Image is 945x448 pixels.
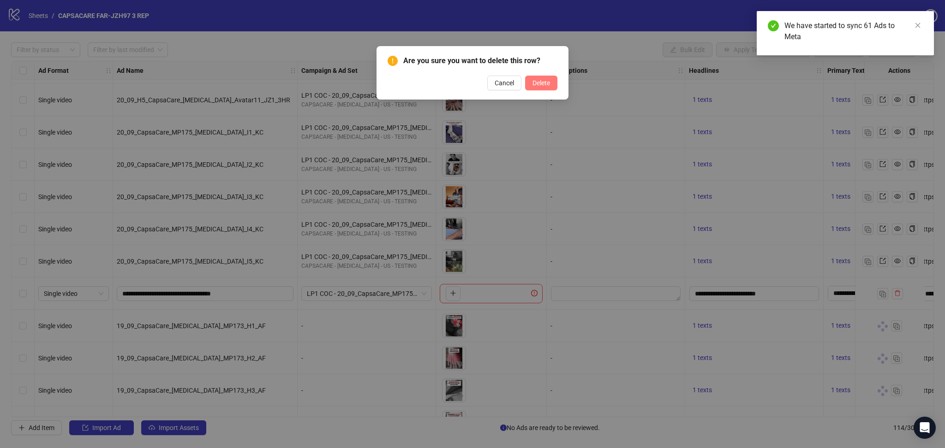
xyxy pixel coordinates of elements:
span: Are you sure you want to delete this row? [403,55,557,66]
button: Delete [525,76,557,90]
span: Cancel [495,79,514,87]
div: We have started to sync 61 Ads to Meta [784,20,923,42]
span: Delete [532,79,550,87]
span: close [915,22,921,29]
div: Open Intercom Messenger [914,417,936,439]
button: Cancel [487,76,521,90]
span: exclamation-circle [388,56,398,66]
a: Close [913,20,923,30]
span: check-circle [768,20,779,31]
